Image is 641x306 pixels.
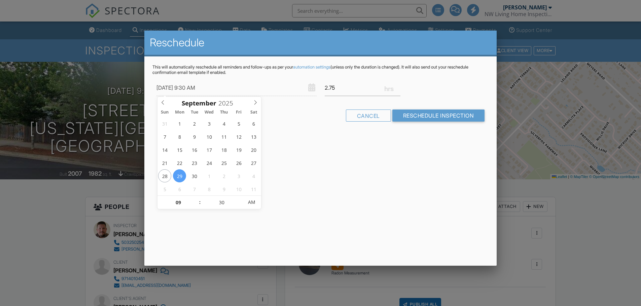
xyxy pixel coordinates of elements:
[158,143,171,156] span: September 14, 2025
[173,182,186,195] span: October 6, 2025
[247,182,260,195] span: October 11, 2025
[247,130,260,143] span: September 13, 2025
[232,156,245,169] span: September 26, 2025
[187,110,202,115] span: Tue
[242,195,261,209] span: Click to toggle
[247,143,260,156] span: September 20, 2025
[152,64,489,75] p: This will automatically reschedule all reminders and follow-ups as per your (unless only the dura...
[392,110,485,122] input: Reschedule Inspection
[246,110,261,115] span: Sat
[158,130,171,143] span: September 7, 2025
[173,156,186,169] span: September 22, 2025
[203,156,216,169] span: September 24, 2025
[199,195,201,209] span: :
[188,143,201,156] span: September 16, 2025
[232,169,245,182] span: October 3, 2025
[158,169,171,182] span: September 28, 2025
[232,130,245,143] span: September 12, 2025
[217,110,232,115] span: Thu
[188,182,201,195] span: October 7, 2025
[346,110,391,122] div: Cancel
[173,117,186,130] span: September 1, 2025
[188,117,201,130] span: September 2, 2025
[203,143,216,156] span: September 17, 2025
[203,130,216,143] span: September 10, 2025
[202,110,217,115] span: Wed
[188,169,201,182] span: September 30, 2025
[150,36,492,49] h2: Reschedule
[173,130,186,143] span: September 8, 2025
[217,182,230,195] span: October 9, 2025
[247,117,260,130] span: September 6, 2025
[158,156,171,169] span: September 21, 2025
[157,110,172,115] span: Sun
[158,117,171,130] span: August 31, 2025
[217,143,230,156] span: September 18, 2025
[216,99,239,107] input: Scroll to increment
[158,182,171,195] span: October 5, 2025
[201,196,242,209] input: Scroll to increment
[232,143,245,156] span: September 19, 2025
[203,182,216,195] span: October 8, 2025
[217,169,230,182] span: October 2, 2025
[173,143,186,156] span: September 15, 2025
[173,169,186,182] span: September 29, 2025
[293,64,330,70] a: automation settings
[217,117,230,130] span: September 4, 2025
[247,169,260,182] span: October 4, 2025
[217,156,230,169] span: September 25, 2025
[217,130,230,143] span: September 11, 2025
[232,182,245,195] span: October 10, 2025
[157,196,199,209] input: Scroll to increment
[182,100,216,106] span: Scroll to increment
[247,156,260,169] span: September 27, 2025
[188,130,201,143] span: September 9, 2025
[232,110,246,115] span: Fri
[203,117,216,130] span: September 3, 2025
[172,110,187,115] span: Mon
[203,169,216,182] span: October 1, 2025
[232,117,245,130] span: September 5, 2025
[188,156,201,169] span: September 23, 2025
